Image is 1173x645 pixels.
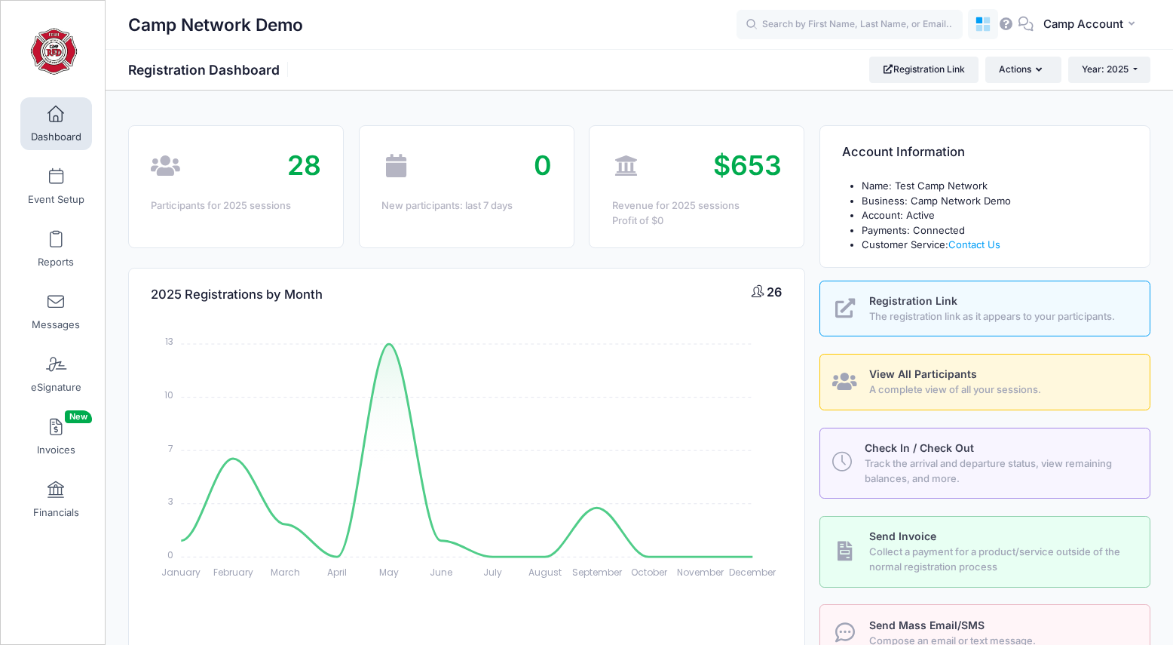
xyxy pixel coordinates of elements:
tspan: 10 [165,389,174,401]
a: Registration Link The registration link as it appears to your participants. [819,281,1150,337]
tspan: October [631,566,668,579]
tspan: September [572,566,623,579]
a: eSignature [20,348,92,401]
div: New participants: last 7 days [381,198,552,213]
span: Registration Link [869,294,957,307]
span: The registration link as it appears to your participants. [869,309,1132,324]
a: Dashboard [20,97,92,150]
button: Camp Account [1034,8,1150,42]
span: Collect a payment for a product/service outside of the normal registration process [869,545,1132,574]
tspan: 0 [168,548,174,561]
span: Dashboard [31,131,81,143]
span: Event Setup [28,193,84,206]
a: Camp Network Demo [1,16,106,88]
li: Account: Active [862,208,1128,223]
span: Financials [33,506,79,519]
span: eSignature [31,381,81,394]
tspan: January [162,566,201,579]
a: Reports [20,223,92,275]
span: Invoices [37,444,75,456]
button: Actions [985,57,1061,82]
tspan: March [271,566,300,579]
div: Participants for 2025 sessions [151,198,321,213]
a: Event Setup [20,160,92,213]
span: Track the arrival and departure status, view remaining balances, and more. [865,456,1133,486]
tspan: February [213,566,253,579]
a: Check In / Check Out Track the arrival and departure status, view remaining balances, and more. [819,428,1150,499]
li: Business: Camp Network Demo [862,194,1128,209]
span: Send Mass Email/SMS [869,619,985,631]
div: Revenue for 2025 sessions Profit of $0 [612,198,783,228]
h4: Account Information [842,131,965,174]
tspan: 13 [166,336,174,349]
span: Messages [32,318,80,331]
span: Reports [38,256,74,269]
li: Payments: Connected [862,223,1128,238]
button: Year: 2025 [1068,57,1150,82]
tspan: 7 [169,442,174,455]
a: Contact Us [948,238,1000,250]
li: Name: Test Camp Network [862,179,1128,194]
h4: 2025 Registrations by Month [151,274,323,317]
tspan: May [379,566,399,579]
span: View All Participants [869,367,977,380]
span: 26 [767,284,782,299]
input: Search by First Name, Last Name, or Email... [737,10,963,40]
tspan: July [484,566,503,579]
span: Check In / Check Out [865,441,974,454]
h1: Registration Dashboard [128,62,292,78]
a: Financials [20,473,92,526]
span: Camp Account [1043,16,1123,32]
img: Camp Network Demo [26,23,82,80]
a: Registration Link [869,57,979,82]
tspan: 3 [169,495,174,508]
span: Send Invoice [869,530,936,542]
li: Customer Service: [862,238,1128,253]
span: 0 [534,149,552,182]
tspan: April [327,566,347,579]
a: Send Invoice Collect a payment for a product/service outside of the normal registration process [819,516,1150,587]
a: InvoicesNew [20,410,92,463]
a: View All Participants A complete view of all your sessions. [819,354,1150,410]
a: Messages [20,285,92,338]
h1: Camp Network Demo [128,8,303,42]
span: $653 [713,149,782,182]
span: A complete view of all your sessions. [869,382,1132,398]
span: New [65,410,92,423]
span: Year: 2025 [1082,63,1129,75]
tspan: December [730,566,777,579]
tspan: August [528,566,562,579]
tspan: June [430,566,452,579]
span: 28 [287,149,321,182]
tspan: November [678,566,725,579]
